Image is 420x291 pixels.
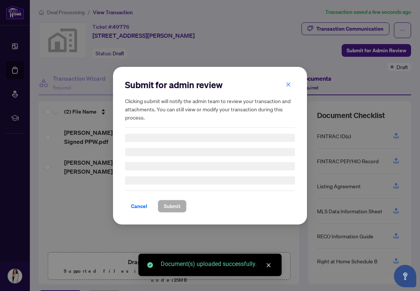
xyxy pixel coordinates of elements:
div: Document(s) uploaded successfully. [161,260,273,269]
span: Cancel [131,200,147,212]
span: check-circle [147,262,153,268]
button: Submit [158,200,187,213]
button: Cancel [125,200,153,213]
a: Close [264,261,273,269]
span: close [266,263,271,268]
h2: Submit for admin review [125,79,295,91]
button: Open asap [394,265,416,287]
h5: Clicking submit will notify the admin team to review your transaction and attachments. You can st... [125,97,295,121]
span: close [286,81,291,87]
